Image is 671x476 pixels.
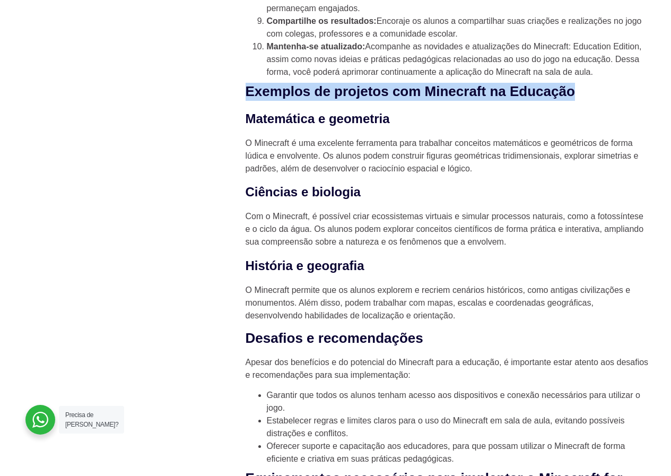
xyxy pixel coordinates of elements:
[65,411,118,428] span: Precisa de [PERSON_NAME]?
[246,83,575,99] strong: Exemplos de projetos com Minecraft na Educação
[480,340,671,476] div: Widget de chat
[246,137,649,175] p: O Minecraft é uma excelente ferramenta para trabalhar conceitos matemáticos e geométricos de form...
[267,414,649,440] li: Estabelecer regras e limites claros para o uso do Minecraft em sala de aula, evitando possíveis d...
[267,15,649,40] li: Encoraje os alunos a compartilhar suas criações e realizações no jogo com colegas, professores e ...
[267,40,649,79] li: Acompanhe as novidades e atualizações do Minecraft: Education Edition, assim como novas ideias e ...
[267,16,377,25] strong: Compartilhe os resultados:
[246,356,649,382] p: Apesar dos benefícios e do potencial do Minecraft para a educação, é importante estar atento aos ...
[267,440,649,465] li: Oferecer suporte e capacitação aos educadores, para que possam utilizar o Minecraft de forma efic...
[480,340,671,476] iframe: Chat Widget
[246,330,423,346] strong: Desafios e recomendações
[267,42,365,51] strong: Mantenha-se atualizado:
[246,183,649,202] h3: Ciências e biologia
[246,284,649,322] p: O Minecraft permite que os alunos explorem e recriem cenários históricos, como antigas civilizaçõ...
[267,389,649,414] li: Garantir que todos os alunos tenham acesso aos dispositivos e conexão necessários para utilizar o...
[246,210,649,248] p: Com o Minecraft, é possível criar ecossistemas virtuais e simular processos naturais, como a foto...
[246,109,649,128] h3: Matemática e geometria
[246,256,649,275] h3: História e geografia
